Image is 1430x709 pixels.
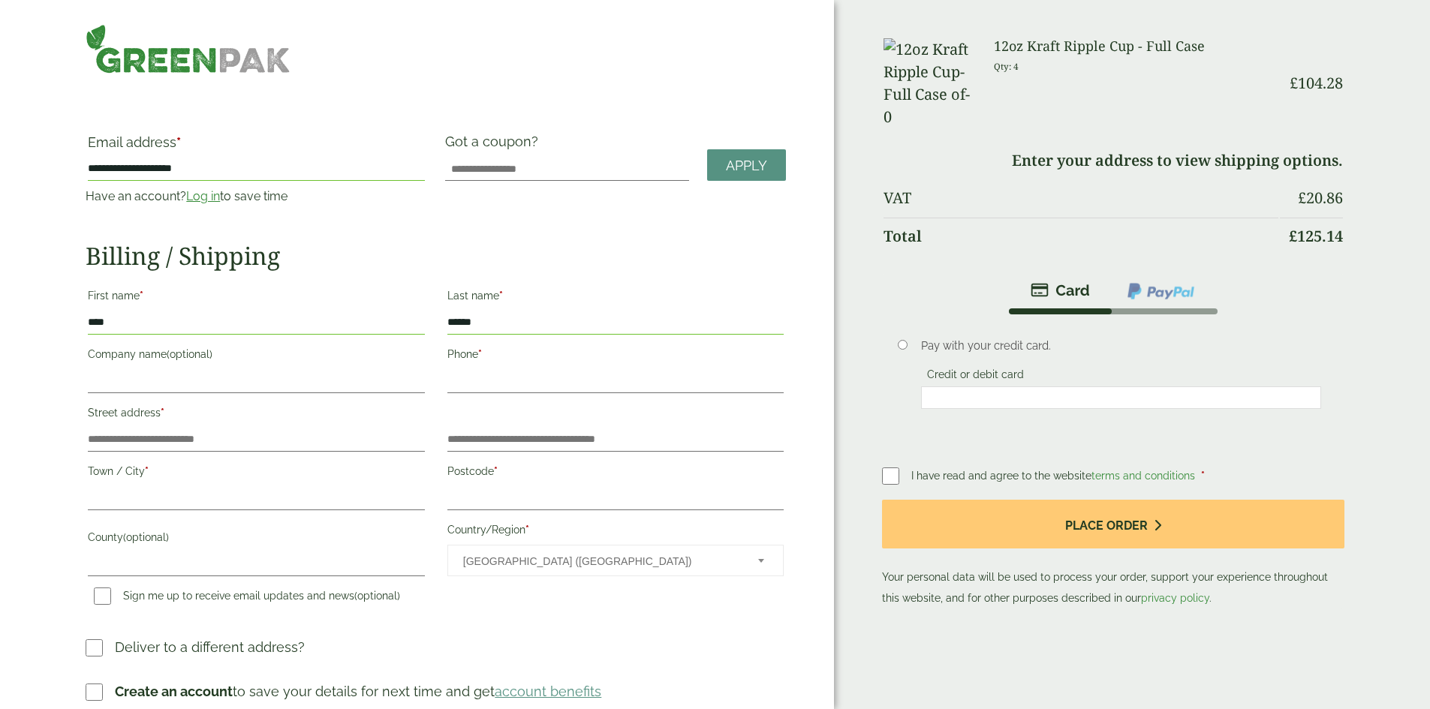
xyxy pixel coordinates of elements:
[1289,226,1297,246] span: £
[882,500,1344,548] button: Place order
[1298,188,1343,208] bdi: 20.86
[926,391,1317,404] iframe: Secure card payment input frame
[499,290,503,302] abbr: required
[123,531,169,543] span: (optional)
[167,348,212,360] span: (optional)
[884,143,1342,179] td: Enter your address to view shipping options.
[994,61,1019,72] small: Qty: 4
[707,149,786,182] a: Apply
[86,242,786,270] h2: Billing / Shipping
[140,290,143,302] abbr: required
[176,134,181,150] abbr: required
[1091,470,1195,482] a: terms and conditions
[115,683,233,699] strong: Create an account
[495,683,601,699] a: account benefits
[445,134,544,157] label: Got a coupon?
[447,285,784,311] label: Last name
[884,218,1278,254] th: Total
[447,545,784,576] span: Country/Region
[726,158,767,174] span: Apply
[478,348,482,360] abbr: required
[882,500,1344,608] p: Your personal data will be used to process your order, support your experience throughout this we...
[86,188,426,206] p: Have an account? to save time
[1290,73,1343,93] bdi: 104.28
[1290,73,1298,93] span: £
[463,545,738,577] span: United Kingdom (UK)
[1141,592,1209,604] a: privacy policy
[94,587,111,605] input: Sign me up to receive email updates and news(optional)
[161,407,164,419] abbr: required
[1126,281,1196,301] img: ppcp-gateway.png
[911,470,1198,482] span: I have read and agree to the website
[354,590,400,602] span: (optional)
[884,180,1278,216] th: VAT
[88,590,406,606] label: Sign me up to receive email updates and news
[1031,281,1090,299] img: stripe.png
[1298,188,1306,208] span: £
[447,519,784,545] label: Country/Region
[1289,226,1343,246] bdi: 125.14
[145,465,149,477] abbr: required
[88,285,424,311] label: First name
[884,38,975,128] img: 12oz Kraft Ripple Cup-Full Case of-0
[115,637,305,657] p: Deliver to a different address?
[88,527,424,552] label: County
[921,368,1030,385] label: Credit or debit card
[115,681,601,701] p: to save your details for next time and get
[1201,470,1205,482] abbr: required
[447,344,784,369] label: Phone
[994,38,1278,55] h3: 12oz Kraft Ripple Cup - Full Case
[88,461,424,486] label: Town / City
[88,136,424,157] label: Email address
[494,465,498,477] abbr: required
[86,24,291,74] img: GreenPak Supplies
[921,338,1321,354] p: Pay with your credit card.
[525,524,529,536] abbr: required
[447,461,784,486] label: Postcode
[88,344,424,369] label: Company name
[88,402,424,428] label: Street address
[186,189,220,203] a: Log in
